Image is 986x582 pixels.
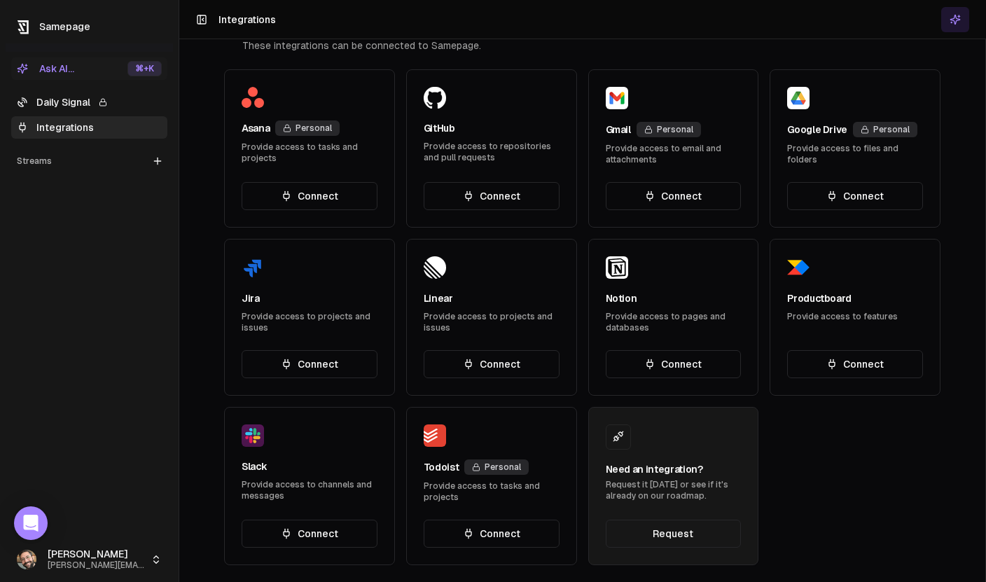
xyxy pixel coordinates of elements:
[606,182,742,210] button: Connect
[14,506,48,540] div: Open Intercom Messenger
[11,91,167,113] a: Daily Signal
[242,87,264,108] img: Asana
[424,182,560,210] button: Connect
[424,256,446,279] img: Linear
[242,459,266,473] div: Slack
[606,291,637,305] div: Notion
[787,350,923,378] button: Connect
[424,424,446,447] img: Todoist
[606,479,742,501] div: Request it [DATE] or see if it's already on our roadmap.
[242,256,264,279] img: Jira
[11,116,167,139] a: Integrations
[218,13,276,27] h1: Integrations
[606,311,742,333] div: Provide access to pages and databases
[242,39,940,53] div: These integrations can be connected to Samepage.
[606,520,742,548] a: Request
[606,143,742,165] div: Provide access to email and attachments
[606,350,742,378] button: Connect
[242,520,377,548] button: Connect
[242,291,260,305] div: Jira
[424,311,560,333] div: Provide access to projects and issues
[787,291,852,305] div: Productboard
[48,560,145,571] span: [PERSON_NAME][EMAIL_ADDRESS][DOMAIN_NAME]
[606,123,631,137] div: Gmail
[787,311,923,322] div: Provide access to features
[787,143,923,165] div: Provide access to files and folders
[424,350,560,378] button: Connect
[424,291,453,305] div: Linear
[424,460,459,474] div: Todoist
[11,150,167,172] div: Streams
[637,122,701,137] div: Personal
[48,548,145,561] span: [PERSON_NAME]
[853,122,917,137] div: Personal
[787,182,923,210] button: Connect
[242,121,270,135] div: Asana
[242,182,377,210] button: Connect
[424,141,560,163] div: Provide access to repositories and pull requests
[606,256,628,279] img: Notion
[127,61,162,76] div: ⌘ +K
[606,462,742,476] div: Need an integration?
[424,121,455,135] div: GitHub
[242,311,377,333] div: Provide access to projects and issues
[606,87,628,109] img: Gmail
[787,123,847,137] div: Google Drive
[424,480,560,503] div: Provide access to tasks and projects
[242,350,377,378] button: Connect
[424,520,560,548] button: Connect
[464,459,529,475] div: Personal
[11,543,167,576] button: [PERSON_NAME][PERSON_NAME][EMAIL_ADDRESS][DOMAIN_NAME]
[17,550,36,569] img: _image
[39,21,90,32] span: Samepage
[242,424,264,447] img: Slack
[787,87,810,109] img: Google Drive
[242,479,377,501] div: Provide access to channels and messages
[787,256,810,279] img: Productboard
[11,57,167,80] button: Ask AI...⌘+K
[242,141,377,164] div: Provide access to tasks and projects
[275,120,340,136] div: Personal
[424,87,446,109] img: GitHub
[17,62,74,76] div: Ask AI...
